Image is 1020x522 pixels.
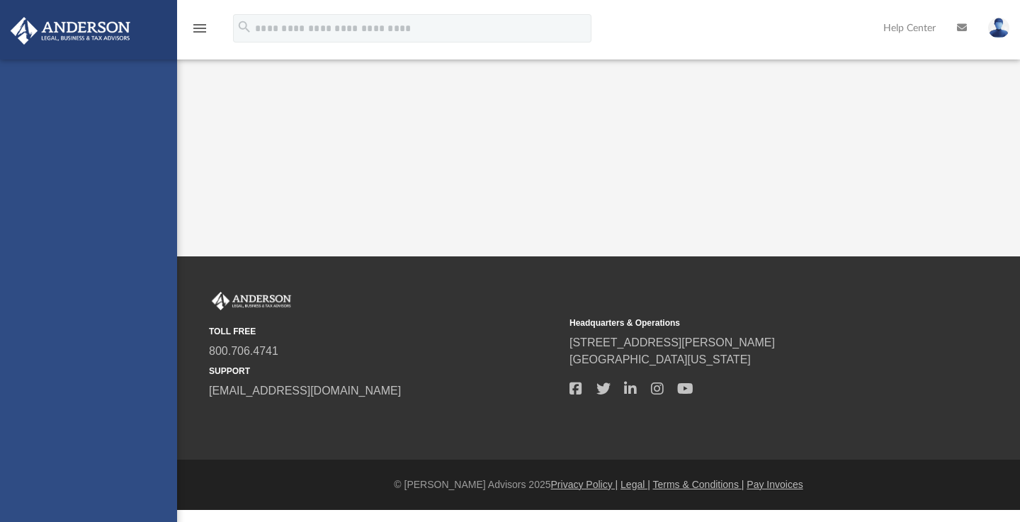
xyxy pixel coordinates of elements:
[653,479,744,490] a: Terms & Conditions |
[191,27,208,37] a: menu
[6,17,135,45] img: Anderson Advisors Platinum Portal
[209,325,560,338] small: TOLL FREE
[620,479,650,490] a: Legal |
[177,477,1020,492] div: © [PERSON_NAME] Advisors 2025
[569,317,920,329] small: Headquarters & Operations
[209,345,278,357] a: 800.706.4741
[747,479,803,490] a: Pay Invoices
[209,385,401,397] a: [EMAIL_ADDRESS][DOMAIN_NAME]
[209,365,560,378] small: SUPPORT
[988,18,1009,38] img: User Pic
[209,292,294,310] img: Anderson Advisors Platinum Portal
[191,20,208,37] i: menu
[569,336,775,348] a: [STREET_ADDRESS][PERSON_NAME]
[569,353,751,365] a: [GEOGRAPHIC_DATA][US_STATE]
[237,19,252,35] i: search
[551,479,618,490] a: Privacy Policy |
